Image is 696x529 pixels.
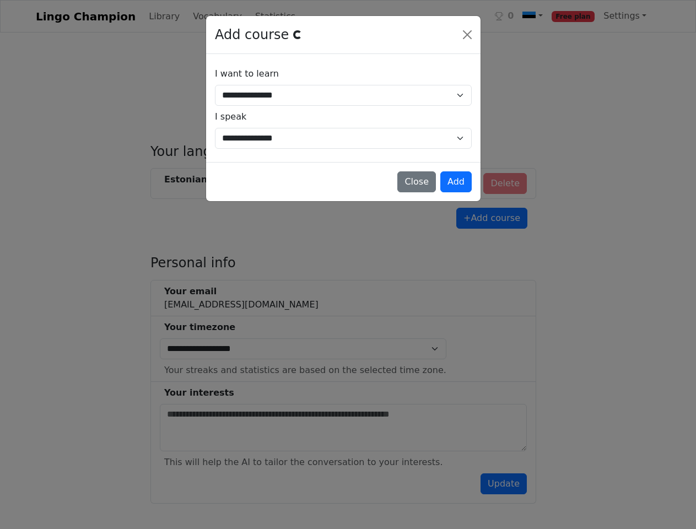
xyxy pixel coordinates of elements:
button: Close [397,171,436,192]
label: I speak [215,110,246,123]
span: Add course [215,25,289,45]
button: Close [458,26,476,44]
label: I want to learn [215,67,279,80]
button: Add [440,171,472,192]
